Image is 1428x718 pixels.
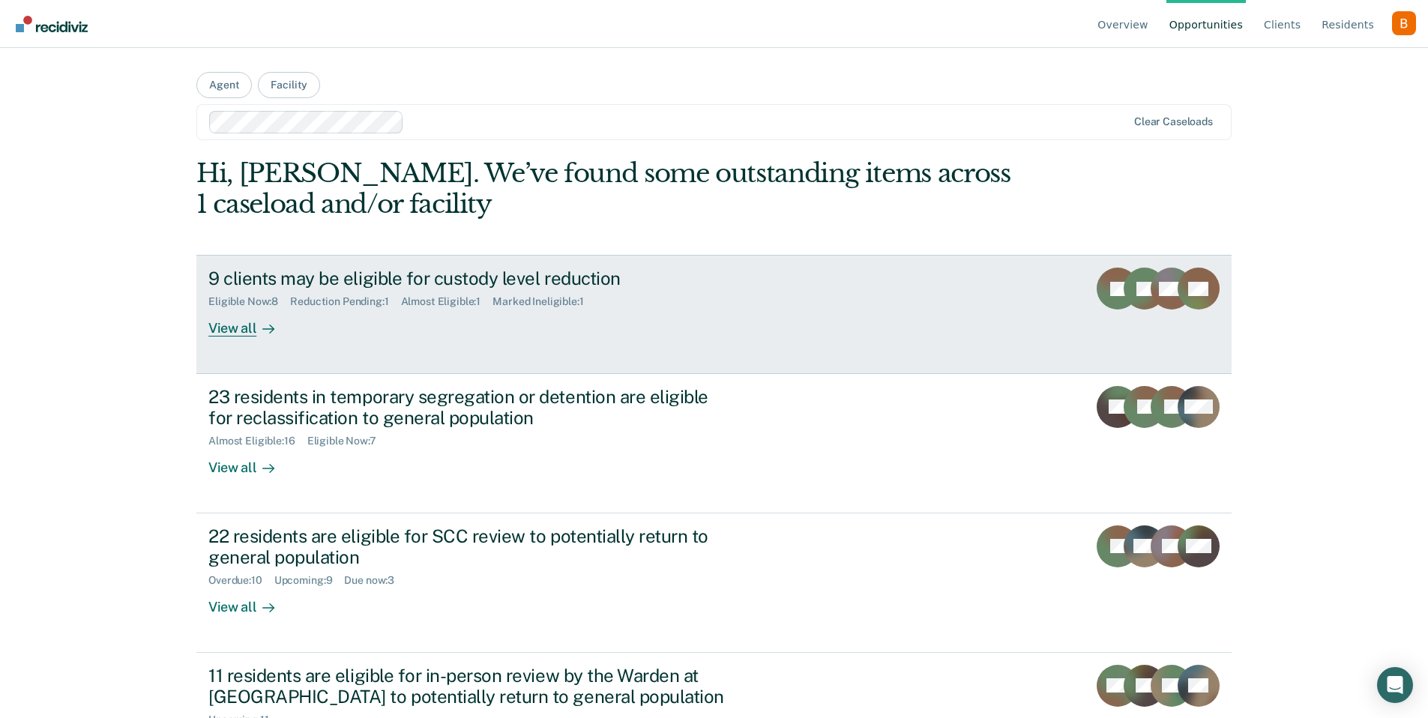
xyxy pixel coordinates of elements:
[208,386,735,429] div: 23 residents in temporary segregation or detention are eligible for reclassification to general p...
[208,268,735,289] div: 9 clients may be eligible for custody level reduction
[208,295,290,308] div: Eligible Now : 8
[196,72,252,98] button: Agent
[208,587,292,616] div: View all
[208,435,307,447] div: Almost Eligible : 16
[208,525,735,569] div: 22 residents are eligible for SCC review to potentially return to general population
[196,255,1232,373] a: 9 clients may be eligible for custody level reductionEligible Now:8Reduction Pending:1Almost Elig...
[208,665,735,708] div: 11 residents are eligible for in-person review by the Warden at [GEOGRAPHIC_DATA] to potentially ...
[492,295,595,308] div: Marked Ineligible : 1
[196,158,1025,220] div: Hi, [PERSON_NAME]. We’ve found some outstanding items across 1 caseload and/or facility
[307,435,388,447] div: Eligible Now : 7
[196,513,1232,653] a: 22 residents are eligible for SCC review to potentially return to general populationOverdue:10Upc...
[344,574,406,587] div: Due now : 3
[208,574,274,587] div: Overdue : 10
[208,308,292,337] div: View all
[258,72,320,98] button: Facility
[274,574,345,587] div: Upcoming : 9
[16,16,88,32] img: Recidiviz
[1134,115,1213,128] div: Clear caseloads
[290,295,400,308] div: Reduction Pending : 1
[1392,11,1416,35] button: Profile dropdown button
[1377,667,1413,703] div: Open Intercom Messenger
[196,374,1232,513] a: 23 residents in temporary segregation or detention are eligible for reclassification to general p...
[208,447,292,477] div: View all
[401,295,493,308] div: Almost Eligible : 1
